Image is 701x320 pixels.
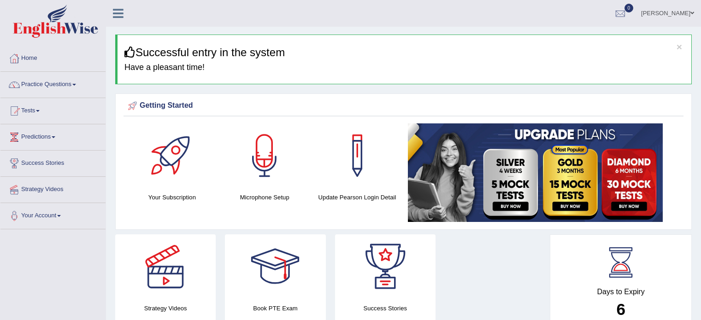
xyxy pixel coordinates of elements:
[624,4,634,12] span: 0
[124,47,684,58] h3: Successful entry in the system
[124,63,684,72] h4: Have a pleasant time!
[0,46,106,69] a: Home
[130,192,214,202] h4: Your Subscription
[616,300,625,318] b: 6
[126,99,681,113] div: Getting Started
[408,123,663,222] img: small5.jpg
[115,303,216,313] h4: Strategy Videos
[560,288,681,296] h4: Days to Expiry
[0,124,106,147] a: Predictions
[316,192,399,202] h4: Update Pearson Login Detail
[0,203,106,226] a: Your Account
[0,177,106,200] a: Strategy Videos
[0,72,106,95] a: Practice Questions
[0,98,106,121] a: Tests
[225,303,325,313] h4: Book PTE Exam
[335,303,436,313] h4: Success Stories
[677,42,682,52] button: ×
[223,192,306,202] h4: Microphone Setup
[0,151,106,174] a: Success Stories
